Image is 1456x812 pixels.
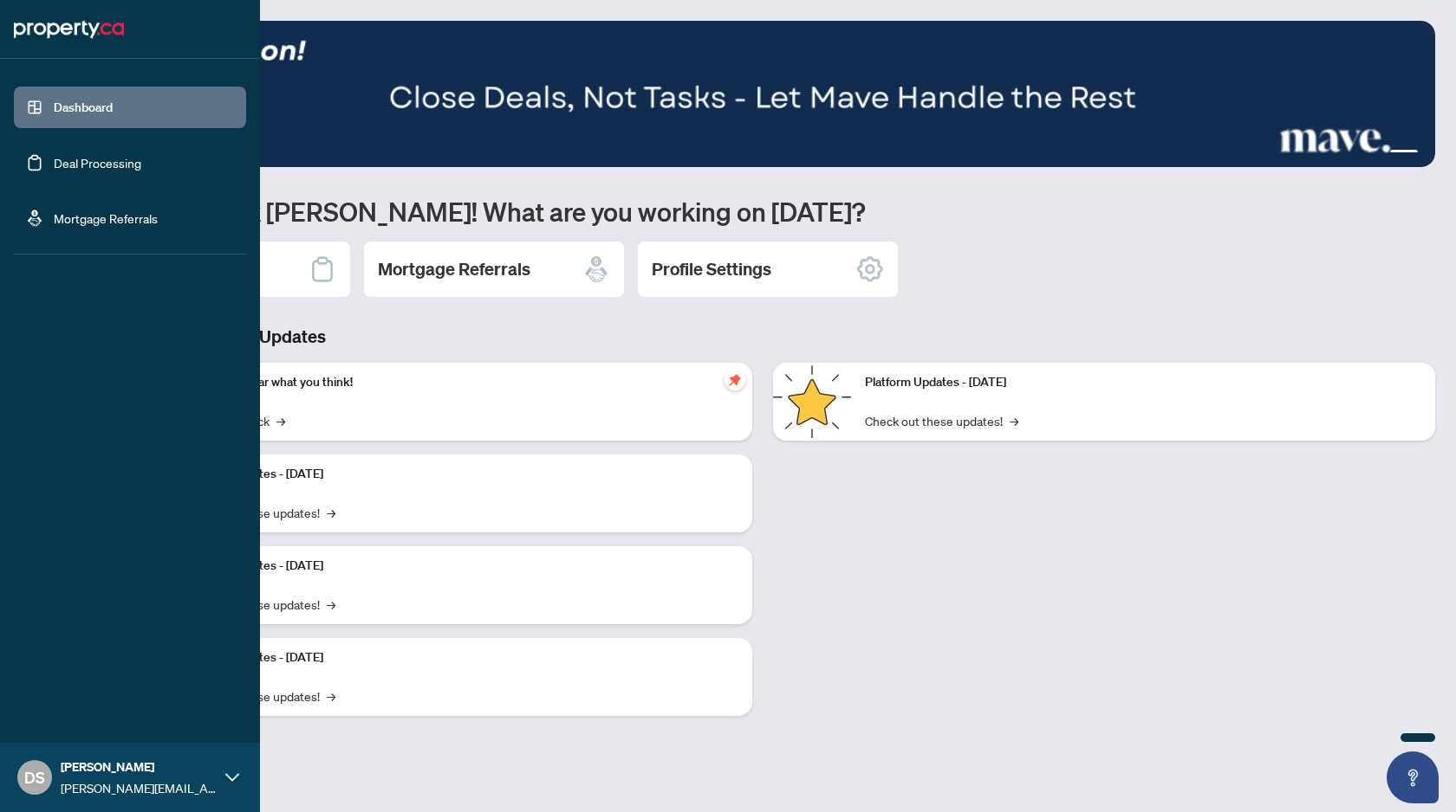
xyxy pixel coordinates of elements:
a: Dashboard [54,100,113,115]
span: [PERSON_NAME][EMAIL_ADDRESS][DOMAIN_NAME] [61,778,217,797]
span: → [327,503,335,522]
button: 2 [1362,150,1369,157]
p: Platform Updates - [DATE] [182,465,738,484]
span: → [327,595,335,614]
button: 3 [1376,150,1383,157]
img: logo [14,16,124,43]
img: Platform Updates - June 23, 2025 [773,363,851,441]
a: Mortgage Referrals [54,210,158,226]
span: → [327,686,335,706]
a: Check out these updates!→ [865,411,1018,430]
p: Platform Updates - [DATE] [182,648,738,667]
button: 4 [1390,150,1418,157]
button: Open asap [1387,751,1439,803]
h1: Welcome back [PERSON_NAME]! What are you working on [DATE]? [90,195,1435,228]
span: → [276,411,285,430]
p: Platform Updates - [DATE] [865,373,1421,392]
h2: Mortgage Referrals [378,257,530,281]
button: 1 [1349,150,1355,157]
h3: Brokerage & Industry Updates [90,325,1435,349]
span: pushpin [725,370,745,390]
span: → [1010,411,1018,430]
span: DS [24,765,45,789]
a: Deal Processing [54,155,141,171]
span: [PERSON_NAME] [61,757,217,777]
img: Slide 3 [90,21,1435,167]
p: We want to hear what you think! [182,373,738,392]
p: Platform Updates - [DATE] [182,557,738,576]
h2: Profile Settings [652,257,771,281]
